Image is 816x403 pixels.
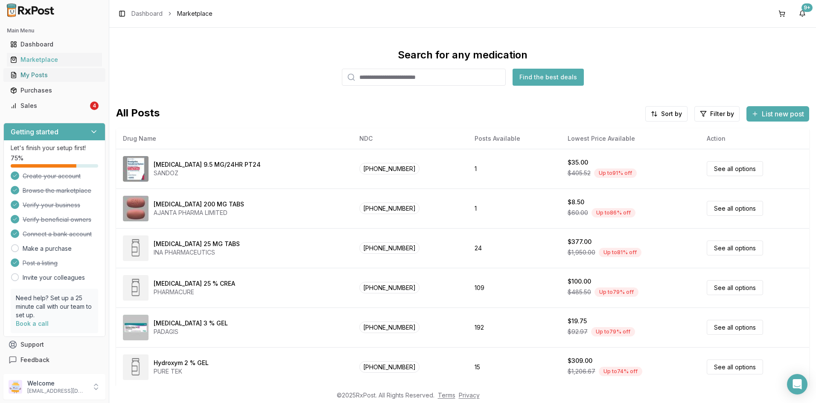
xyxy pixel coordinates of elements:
[11,144,98,152] p: Let's finish your setup first!
[23,273,85,282] a: Invite your colleagues
[359,203,420,214] span: [PHONE_NUMBER]
[3,84,105,97] button: Purchases
[707,280,763,295] a: See all options
[16,320,49,327] a: Book a call
[592,208,635,217] div: Up to 86 % off
[23,230,92,238] span: Connect a bank account
[10,40,99,49] div: Dashboard
[23,186,91,195] span: Browse the marketplace
[468,347,560,387] td: 15
[468,128,560,149] th: Posts Available
[131,9,213,18] nav: breadcrumb
[694,106,740,122] button: Filter by
[90,101,99,110] div: 4
[359,322,420,333] span: [PHONE_NUMBER]
[707,320,763,335] a: See all options
[23,201,80,209] span: Verify your business
[123,196,149,221] img: Entacapone 200 MG TABS
[398,48,527,62] div: Search for any medication
[154,248,240,257] div: INA PHARMACEUTICS
[27,379,87,388] p: Welcome
[3,337,105,352] button: Support
[591,327,635,336] div: Up to 79 % off
[23,215,91,224] span: Verify beneficial owners
[7,27,102,34] h2: Main Menu
[154,279,235,288] div: [MEDICAL_DATA] 25 % CREA
[359,361,420,373] span: [PHONE_NUMBER]
[568,328,588,336] span: $92.97
[359,242,420,254] span: [PHONE_NUMBER]
[123,235,149,261] img: Diclofenac Potassium 25 MG TABS
[123,275,149,301] img: Methyl Salicylate 25 % CREA
[131,9,163,18] a: Dashboard
[16,294,93,319] p: Need help? Set up a 25 minute call with our team to set up.
[787,374,807,394] div: Open Intercom Messenger
[177,9,213,18] span: Marketplace
[123,354,149,380] img: Hydroxym 2 % GEL
[154,359,209,367] div: Hydroxym 2 % GEL
[154,200,244,209] div: [MEDICAL_DATA] 200 MG TABS
[468,268,560,307] td: 109
[154,328,228,336] div: PADAGIS
[10,86,99,95] div: Purchases
[123,315,149,340] img: Diclofenac Sodium 3 % GEL
[746,106,809,122] button: List new post
[3,38,105,51] button: Dashboard
[595,287,638,297] div: Up to 79 % off
[11,127,58,137] h3: Getting started
[801,3,813,12] div: 9+
[9,380,22,394] img: User avatar
[20,356,50,364] span: Feedback
[561,128,700,149] th: Lowest Price Available
[359,282,420,293] span: [PHONE_NUMBER]
[568,277,591,286] div: $100.00
[796,7,809,20] button: 9+
[568,169,591,177] span: $405.52
[27,388,87,394] p: [EMAIL_ADDRESS][DOMAIN_NAME]
[459,391,480,399] a: Privacy
[438,391,455,399] a: Terms
[568,288,591,296] span: $485.50
[468,188,560,228] td: 1
[707,241,763,255] a: See all options
[3,68,105,82] button: My Posts
[23,244,72,253] a: Make a purchase
[568,248,595,257] span: $1,950.00
[154,367,209,376] div: PURE TEK
[568,158,588,167] div: $35.00
[707,161,763,176] a: See all options
[154,169,261,177] div: SANDOZ
[568,357,592,365] div: $309.00
[23,172,81,180] span: Create your account
[116,128,353,149] th: Drug Name
[11,154,23,162] span: 75 %
[154,319,228,328] div: [MEDICAL_DATA] 3 % GEL
[7,67,102,83] a: My Posts
[7,83,102,98] a: Purchases
[10,55,99,64] div: Marketplace
[3,53,105,67] button: Marketplace
[568,238,592,246] div: $377.00
[468,149,560,188] td: 1
[746,110,809,119] a: List new post
[599,248,641,257] div: Up to 81 % off
[594,168,637,178] div: Up to 91 % off
[707,360,763,374] a: See all options
[353,128,468,149] th: NDC
[568,367,595,376] span: $1,206.67
[359,163,420,174] span: [PHONE_NUMBER]
[762,109,804,119] span: List new post
[3,352,105,368] button: Feedback
[154,209,244,217] div: AJANTA PHARMA LIMITED
[154,160,261,169] div: [MEDICAL_DATA] 9.5 MG/24HR PT24
[468,307,560,347] td: 192
[3,99,105,113] button: Sales4
[154,288,235,296] div: PHARMACURE
[23,259,58,267] span: Post a listing
[10,101,88,110] div: Sales
[513,69,584,86] button: Find the best deals
[7,37,102,52] a: Dashboard
[7,52,102,67] a: Marketplace
[568,317,587,325] div: $19.75
[116,106,160,122] span: All Posts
